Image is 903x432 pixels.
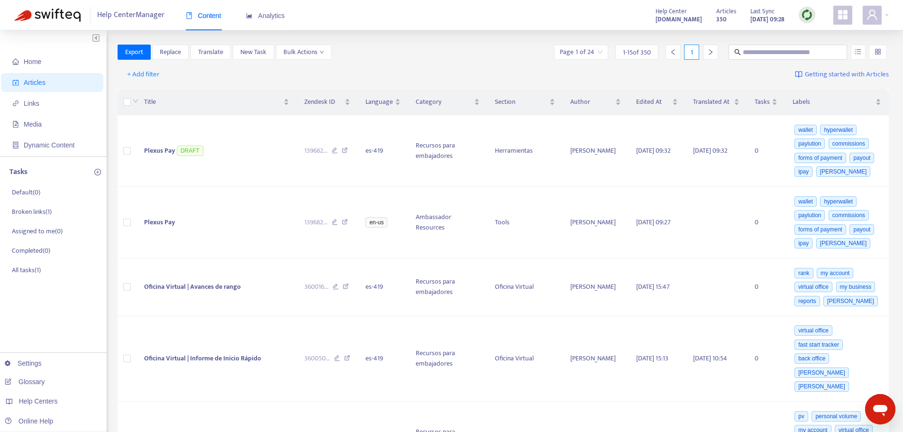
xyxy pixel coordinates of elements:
span: forms of payment [794,153,846,163]
span: 360050 ... [304,353,330,364]
span: Content [186,12,221,19]
td: 0 [747,115,785,187]
span: Export [125,47,143,57]
span: payout [849,224,874,235]
span: right [707,49,714,55]
td: Oficina Virtual [487,258,562,316]
td: Recursos para embajadores [408,115,487,187]
td: Ambassador Resources [408,187,487,258]
td: Oficina Virtual [487,316,562,402]
span: 360016 ... [304,282,328,292]
td: es-419 [358,316,408,402]
span: en-us [365,217,387,228]
span: container [12,142,19,148]
span: back office [794,353,829,364]
td: [PERSON_NAME] [563,115,629,187]
th: Zendesk ID [297,89,358,115]
img: Swifteq [14,9,81,22]
span: [PERSON_NAME] [816,166,871,177]
span: New Task [240,47,266,57]
a: Settings [5,359,42,367]
td: es-419 [358,115,408,187]
span: [PERSON_NAME] [823,296,878,306]
span: commissions [829,138,869,149]
span: + Add filter [127,69,160,80]
span: [DATE] 09:27 [636,217,671,228]
span: user [867,9,878,20]
span: Getting started with Articles [805,69,889,80]
img: sync.dc5367851b00ba804db3.png [801,9,813,21]
span: wallet [794,196,817,207]
span: Articles [716,6,736,17]
span: my account [817,268,853,278]
span: Help Centers [19,397,58,405]
span: personal volume [812,411,861,422]
span: Title [144,97,282,107]
span: Media [24,120,42,128]
a: Glossary [5,378,45,386]
span: Labels [793,97,874,107]
td: [PERSON_NAME] [563,316,629,402]
td: Tools [487,187,562,258]
td: [PERSON_NAME] [563,187,629,258]
td: Recursos para embajadores [408,316,487,402]
span: paylution [794,210,825,221]
td: es-419 [358,258,408,316]
span: Home [24,58,41,65]
button: New Task [233,45,274,60]
th: Labels [785,89,889,115]
span: account-book [12,79,19,86]
a: Online Help [5,417,53,425]
p: Tasks [9,166,27,178]
span: reports [794,296,820,306]
button: + Add filter [120,67,167,82]
span: virtual office [794,282,832,292]
span: Category [416,97,472,107]
span: Links [24,100,39,107]
button: Bulk Actionsdown [276,45,332,60]
span: fast start tracker [794,340,843,350]
strong: [DOMAIN_NAME] [656,14,702,25]
td: 0 [747,258,785,316]
img: image-link [795,71,803,78]
th: Section [487,89,562,115]
span: paylution [794,138,825,149]
span: Articles [24,79,46,86]
div: 1 [684,45,699,60]
span: forms of payment [794,224,846,235]
th: Category [408,89,487,115]
span: [DATE] 15:13 [636,353,668,364]
span: my business [836,282,876,292]
strong: [DATE] 09:28 [750,14,784,25]
span: 139682 ... [304,146,328,156]
span: Plexus Pay [144,145,175,156]
span: Tasks [755,97,770,107]
a: Getting started with Articles [795,67,889,82]
button: Replace [152,45,189,60]
td: Herramientas [487,115,562,187]
span: [DATE] 09:32 [636,145,671,156]
span: Help Center [656,6,687,17]
p: Default ( 0 ) [12,187,40,197]
span: hyperwallet [820,196,857,207]
span: [DATE] 10:54 [693,353,727,364]
span: Language [365,97,393,107]
span: book [186,12,192,19]
span: Replace [160,47,181,57]
th: Author [563,89,629,115]
th: Translated At [685,89,748,115]
span: Section [495,97,547,107]
span: plus-circle [94,169,101,175]
span: area-chart [246,12,253,19]
span: 139682 ... [304,217,328,228]
span: commissions [829,210,869,221]
p: Completed ( 0 ) [12,246,50,256]
span: rank [794,268,813,278]
p: Broken links ( 1 ) [12,207,52,217]
button: Translate [191,45,231,60]
button: Export [118,45,151,60]
span: 1 - 15 of 350 [623,47,651,57]
td: 0 [747,316,785,402]
th: Tasks [747,89,785,115]
span: virtual office [794,325,832,336]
